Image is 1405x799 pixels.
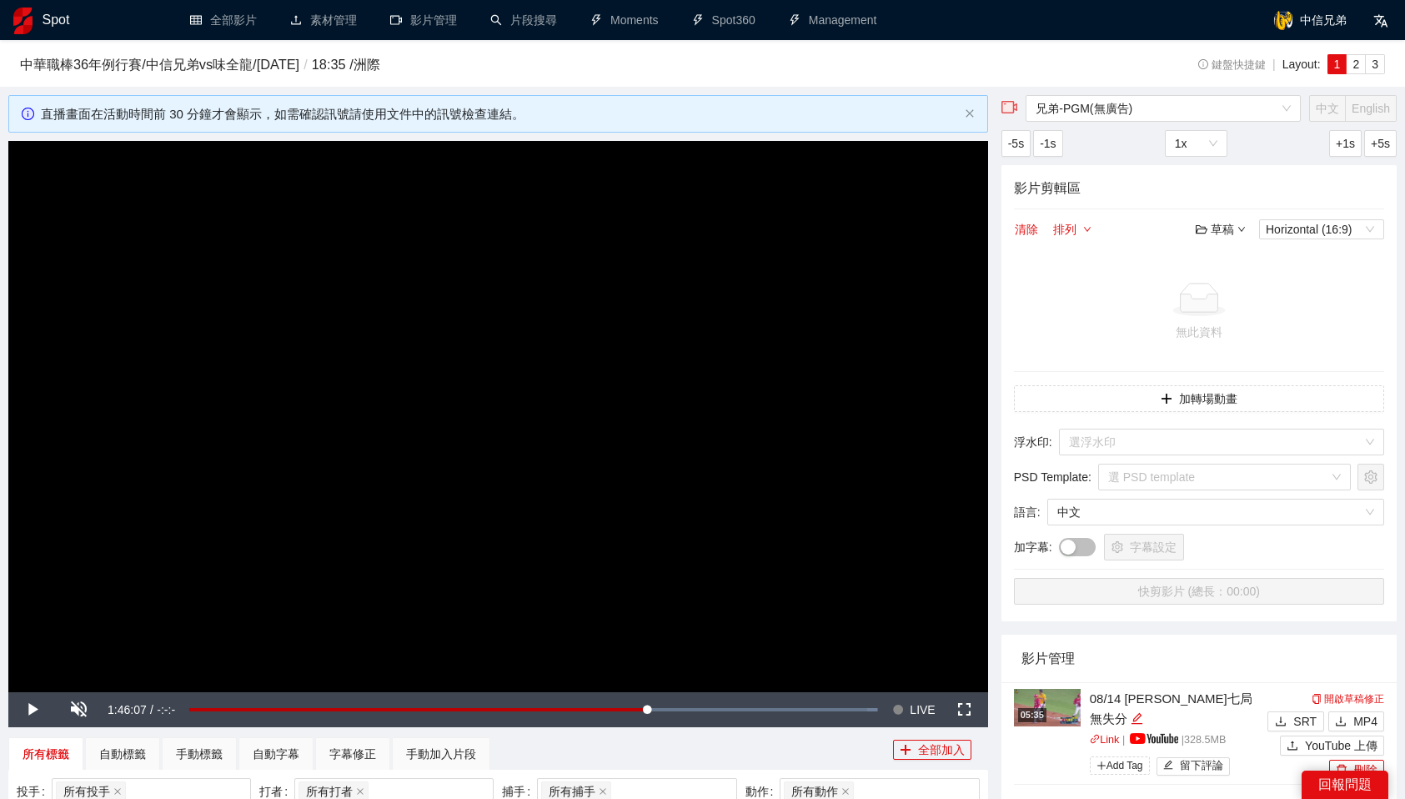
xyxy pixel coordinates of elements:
[1057,500,1374,525] span: 中文
[1336,134,1355,153] span: +1s
[1280,736,1384,756] button: uploadYouTube 上傳
[99,745,146,763] div: 自動標籤
[290,13,357,27] a: upload素材管理
[1014,578,1384,605] button: 快剪影片 (總長：00:00)
[1083,225,1091,235] span: down
[150,703,153,716] span: /
[1001,130,1031,157] button: -5s
[1287,740,1298,753] span: upload
[1014,178,1384,198] h4: 影片剪輯區
[1196,224,1207,235] span: folder-open
[1352,58,1359,71] span: 2
[1328,711,1384,731] button: downloadMP4
[1163,760,1174,772] span: edit
[490,13,557,27] a: search片段搜尋
[1335,716,1347,729] span: download
[1014,503,1041,521] span: 語言 :
[1096,761,1106,771] span: plus
[1014,468,1091,486] span: PSD Template :
[176,745,223,763] div: 手動標籤
[329,745,376,763] div: 字幕修正
[941,692,988,727] button: Fullscreen
[900,744,911,757] span: plus
[13,8,33,34] img: logo
[1198,59,1266,71] span: 鍵盤快捷鍵
[406,745,476,763] div: 手動加入片段
[1130,733,1178,744] img: yt_logo_rgb_light.a676ea31.png
[1371,134,1390,153] span: +5s
[1293,712,1317,731] span: SRT
[23,745,69,763] div: 所有標籤
[1312,693,1384,705] a: 開啟草稿修正
[789,13,877,27] a: thunderboltManagement
[8,141,988,692] div: Video Player
[1036,96,1291,121] span: 兄弟-PGM(無廣告)
[1237,225,1246,234] span: down
[1157,757,1231,776] button: edit留下評論
[1090,689,1263,728] div: 08/14 [PERSON_NAME]七局無失分
[108,703,147,716] span: 1:46:07
[189,708,878,711] div: Progress Bar
[1014,219,1039,239] button: 清除
[1090,756,1150,775] span: Add Tag
[965,108,975,119] button: close
[1021,323,1377,341] div: 無此資料
[1364,130,1397,157] button: +5s
[253,745,299,763] div: 自動字幕
[299,57,312,72] span: /
[1052,219,1092,239] button: 排列down
[1090,732,1263,749] p: | | 328.5 MB
[1175,131,1217,156] span: 1x
[356,787,364,796] span: close
[1161,393,1172,406] span: plus
[1198,59,1209,70] span: info-circle
[41,104,958,124] div: 直播畫面在活動時間前 30 分鐘才會顯示，如需確認訊號請使用文件中的訊號檢查連結。
[1131,712,1143,725] span: edit
[590,13,659,27] a: thunderboltMoments
[157,703,175,716] span: -:-:-
[1282,58,1321,71] span: Layout:
[1272,58,1276,71] span: |
[1336,764,1347,777] span: delete
[893,740,971,760] button: plus全部加入
[1014,385,1384,412] button: plus加轉場動畫
[1357,464,1384,490] button: setting
[886,692,941,727] button: Seek to live, currently behind live
[190,13,257,27] a: table全部影片
[113,787,122,796] span: close
[1090,734,1120,746] a: linkLink
[841,787,850,796] span: close
[1008,134,1024,153] span: -5s
[1104,534,1184,560] button: setting字幕設定
[1014,433,1052,451] span: 浮水印 :
[1352,102,1390,115] span: English
[1334,58,1341,71] span: 1
[1040,134,1056,153] span: -1s
[1312,694,1322,704] span: copy
[965,108,975,118] span: close
[1018,708,1046,722] div: 05:35
[55,692,102,727] button: Unmute
[692,13,755,27] a: thunderboltSpot360
[390,13,457,27] a: video-camera影片管理
[599,787,607,796] span: close
[1033,130,1062,157] button: -1s
[1329,130,1362,157] button: +1s
[1316,102,1339,115] span: 中文
[1090,734,1101,745] span: link
[1021,635,1377,682] div: 影片管理
[1275,716,1287,729] span: download
[1372,58,1378,71] span: 3
[22,108,34,120] span: info-circle
[1014,538,1052,556] span: 加字幕 :
[1267,711,1324,731] button: downloadSRT
[1305,736,1377,755] span: YouTube 上傳
[1001,99,1018,116] span: video-camera
[1196,220,1246,239] div: 草稿
[1014,689,1081,726] img: 7df96487-02b1-4eb7-964b-ce7ad5ce1fea.jpg
[1273,10,1293,30] img: avatar
[1266,220,1377,239] span: Horizontal (16:9)
[910,692,935,727] span: LIVE
[20,54,1110,76] h3: 中華職棒36年例行賽 / 中信兄弟 vs 味全龍 / [DATE] 18:35 / 洲際
[1353,712,1377,731] span: MP4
